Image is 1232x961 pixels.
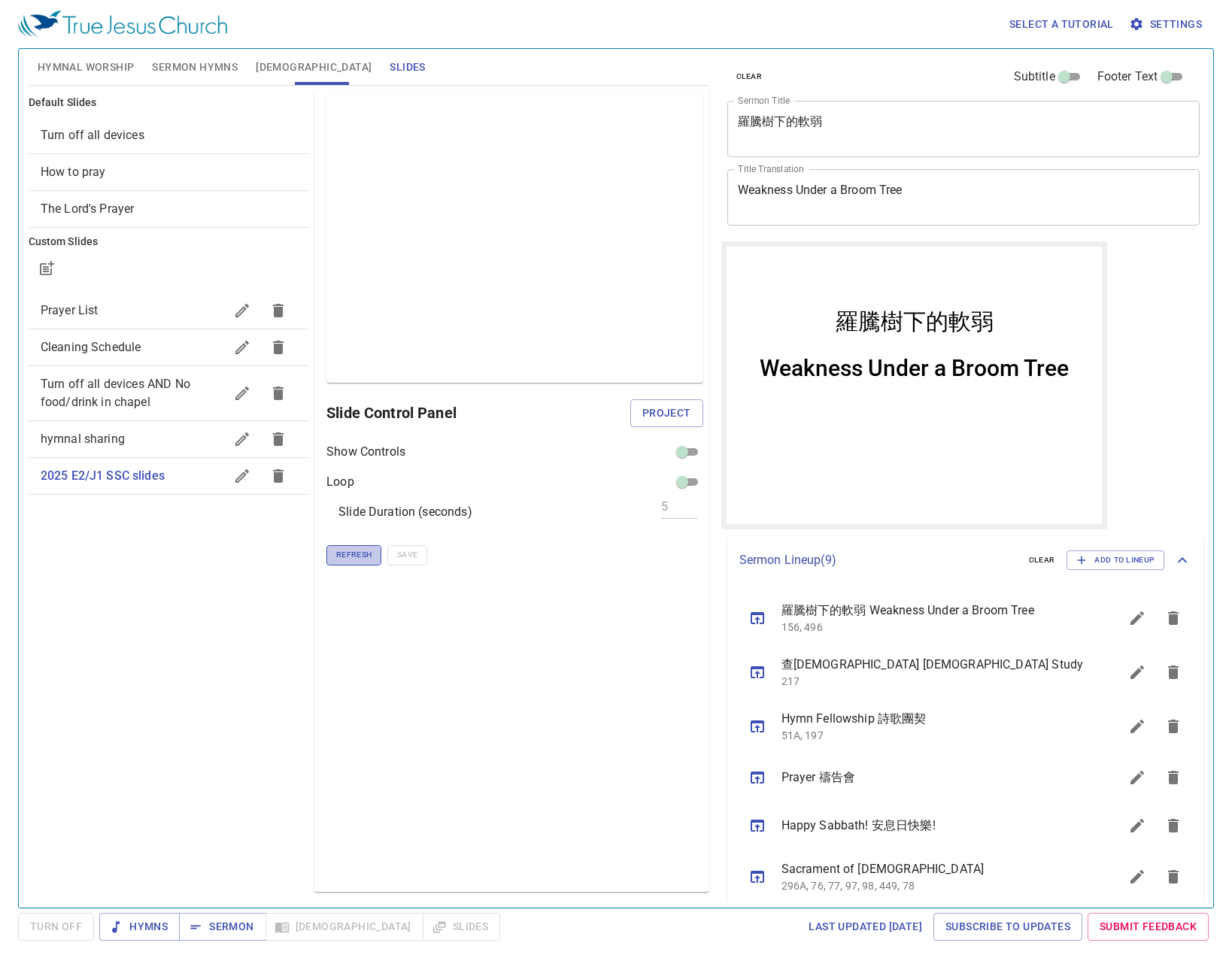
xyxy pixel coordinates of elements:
p: Show Controls [326,443,405,461]
p: 51A, 197 [781,728,1084,743]
span: clear [1029,553,1055,567]
span: Hymns [111,917,168,936]
span: Last updated [DATE] [809,917,922,936]
div: Cleaning Schedule [29,329,308,365]
span: [object Object] [41,165,106,179]
a: Subscribe to Updates [933,913,1082,941]
div: How to pray [29,154,308,190]
span: Slides [390,58,425,77]
button: Select a tutorial [1003,11,1120,38]
span: [DEMOGRAPHIC_DATA] [256,58,372,77]
span: Subtitle [1014,68,1055,86]
button: Add to Lineup [1067,550,1164,570]
span: Cleaning Schedule [41,340,141,354]
span: Happy Sabbath! 安息日快樂! [781,817,1084,835]
p: Loop [326,473,354,491]
p: Slide Duration (seconds) [338,503,472,521]
p: 156, 496 [781,620,1084,635]
span: Settings [1132,15,1202,34]
span: Hymnal Worship [38,58,135,77]
span: Submit Feedback [1100,917,1197,936]
span: Select a tutorial [1009,15,1114,34]
p: Sermon Lineup ( 9 ) [739,551,1017,569]
span: Refresh [336,548,372,562]
span: [object Object] [41,202,135,216]
span: hymnal sharing [41,432,125,446]
span: Subscribe to Updates [945,917,1070,936]
span: Sacrament of [DEMOGRAPHIC_DATA] [781,860,1084,878]
span: Footer Text [1097,68,1158,86]
button: clear [1020,551,1064,569]
div: 2025 E2/J1 SSC slides [29,458,308,494]
h6: Custom Slides [29,234,308,250]
iframe: from-child [721,241,1107,529]
button: Project [630,399,703,427]
a: Last updated [DATE] [803,913,928,941]
textarea: Weakness Under a Broom Tree [738,183,1190,211]
button: Settings [1126,11,1208,38]
span: 2025 E2/J1 SSC slides [41,468,165,483]
textarea: 羅騰樹下的軟弱 [738,114,1190,143]
div: The Lord's Prayer [29,191,308,227]
span: Add to Lineup [1076,553,1155,567]
span: Turn off all devices AND No food/drink in chapel [41,377,190,409]
p: 217 [781,674,1084,689]
span: [object Object] [41,128,144,142]
h6: Default Slides [29,95,308,111]
span: 羅騰樹下的軟弱 Weakness Under a Broom Tree [781,602,1084,620]
button: Refresh [326,545,381,565]
span: Hymn Fellowship 詩歌團契 [781,710,1084,728]
div: Sermon Lineup(9)clearAdd to Lineup [727,535,1204,585]
div: hymnal sharing [29,421,308,457]
span: Sermon [191,917,253,936]
button: clear [727,68,772,86]
img: True Jesus Church [18,11,227,38]
h6: Slide Control Panel [326,401,630,425]
span: Prayer List [41,303,99,317]
p: 296A, 76, 77, 97, 98, 449, 78 [781,878,1084,893]
span: Sermon Hymns [152,58,238,77]
span: clear [736,70,763,83]
button: Hymns [99,913,180,941]
a: Submit Feedback [1088,913,1209,941]
button: Sermon [179,913,266,941]
span: Project [642,404,691,423]
div: Turn off all devices [29,117,308,153]
span: 查[DEMOGRAPHIC_DATA] [DEMOGRAPHIC_DATA] Study [781,656,1084,674]
div: Turn off all devices AND No food/drink in chapel [29,366,308,420]
div: Prayer List [29,293,308,329]
span: Prayer 禱告會 [781,768,1084,787]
